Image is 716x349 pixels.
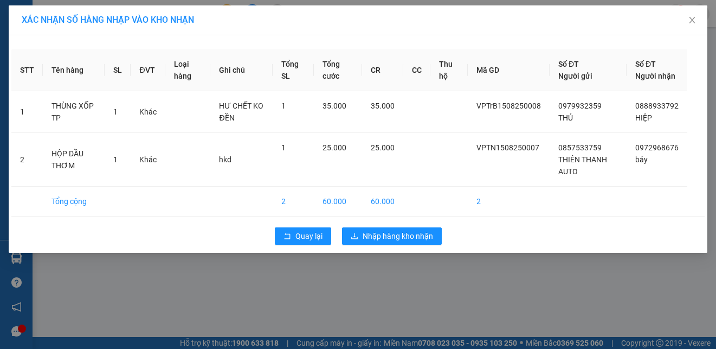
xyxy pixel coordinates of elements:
[86,48,133,55] span: Hotline: 19001152
[24,79,66,85] span: 10:14:54 [DATE]
[635,60,656,68] span: Số ĐT
[113,155,118,164] span: 1
[86,17,146,31] span: Bến xe [GEOGRAPHIC_DATA]
[371,143,395,152] span: 25.000
[430,49,468,91] th: Thu hộ
[558,143,602,152] span: 0857533759
[11,133,43,187] td: 2
[281,101,286,110] span: 1
[11,49,43,91] th: STT
[362,49,403,91] th: CR
[210,49,273,91] th: Ghi chú
[131,91,165,133] td: Khác
[273,187,314,217] td: 2
[558,72,592,80] span: Người gửi
[11,91,43,133] td: 1
[43,49,105,91] th: Tên hàng
[322,143,346,152] span: 25.000
[275,227,331,245] button: rollbackQuay lại
[363,230,433,242] span: Nhập hàng kho nhận
[403,49,430,91] th: CC
[468,49,550,91] th: Mã GD
[635,72,675,80] span: Người nhận
[677,5,707,36] button: Close
[468,187,550,217] td: 2
[219,155,231,164] span: hkd
[273,49,314,91] th: Tổng SL
[105,49,131,91] th: SL
[314,187,362,217] td: 60.000
[635,155,648,164] span: bảy
[322,101,346,110] span: 35.000
[558,155,607,176] span: THIÊN THANH AUTO
[3,79,66,85] span: In ngày:
[54,69,114,77] span: VPTB1508250007
[283,232,291,241] span: rollback
[219,101,263,122] span: HƯ CHẾT KO ĐỀN
[351,232,358,241] span: download
[86,33,149,46] span: 01 Võ Văn Truyện, KP.1, Phường 2
[86,6,149,15] strong: ĐỒNG PHƯỚC
[635,101,679,110] span: 0888933792
[295,230,322,242] span: Quay lại
[113,107,118,116] span: 1
[558,101,602,110] span: 0979932359
[362,187,403,217] td: 60.000
[314,49,362,91] th: Tổng cước
[43,133,105,187] td: HỘP DẦU THƠM
[476,143,539,152] span: VPTN1508250007
[43,91,105,133] td: THÙNG XỐP TP
[43,187,105,217] td: Tổng cộng
[165,49,210,91] th: Loại hàng
[558,113,573,122] span: THỦ
[4,7,52,54] img: logo
[3,70,113,77] span: [PERSON_NAME]:
[29,59,133,67] span: -----------------------------------------
[558,60,579,68] span: Số ĐT
[635,113,652,122] span: HIỆP
[635,143,679,152] span: 0972968676
[22,15,194,25] span: XÁC NHẬN SỐ HÀNG NHẬP VÀO KHO NHẬN
[131,49,165,91] th: ĐVT
[688,16,696,24] span: close
[281,143,286,152] span: 1
[476,101,541,110] span: VPTrB1508250008
[371,101,395,110] span: 35.000
[342,227,442,245] button: downloadNhập hàng kho nhận
[131,133,165,187] td: Khác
